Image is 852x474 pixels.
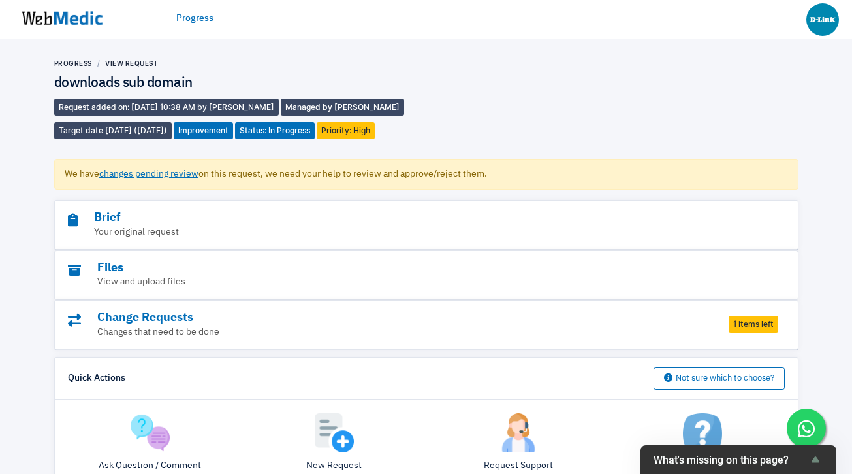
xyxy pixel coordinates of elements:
[174,122,233,139] span: Improvement
[317,122,375,139] span: Priority: High
[654,454,808,466] span: What's missing on this page?
[54,159,798,190] div: We have on this request, we need your help to review and approve/reject them.
[315,413,354,452] img: add.png
[68,326,713,339] p: Changes that need to be done
[436,459,601,473] p: Request Support
[54,122,172,139] span: Target date [DATE] ([DATE])
[54,75,426,92] h4: downloads sub domain
[281,99,404,116] span: Managed by [PERSON_NAME]
[54,59,426,69] nav: breadcrumb
[68,459,232,473] p: Ask Question / Comment
[68,275,713,289] p: View and upload files
[654,452,823,467] button: Show survey - What's missing on this page?
[68,226,713,239] p: Your original request
[176,12,213,25] a: Progress
[252,459,417,473] p: New Request
[620,459,785,473] p: Not Sure?
[68,373,125,384] h6: Quick Actions
[105,59,158,67] a: View Request
[654,367,785,390] button: Not sure which to choose?
[729,316,778,333] span: 1 items left
[499,413,538,452] img: support.png
[68,211,713,226] h3: Brief
[99,169,198,178] a: changes pending review
[683,413,722,452] img: not-sure.png
[235,122,315,139] span: Status: In Progress
[54,59,92,67] a: Progress
[68,311,713,326] h3: Change Requests
[68,261,713,276] h3: Files
[54,99,279,116] span: Request added on: [DATE] 10:38 AM by [PERSON_NAME]
[131,413,170,452] img: question.png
